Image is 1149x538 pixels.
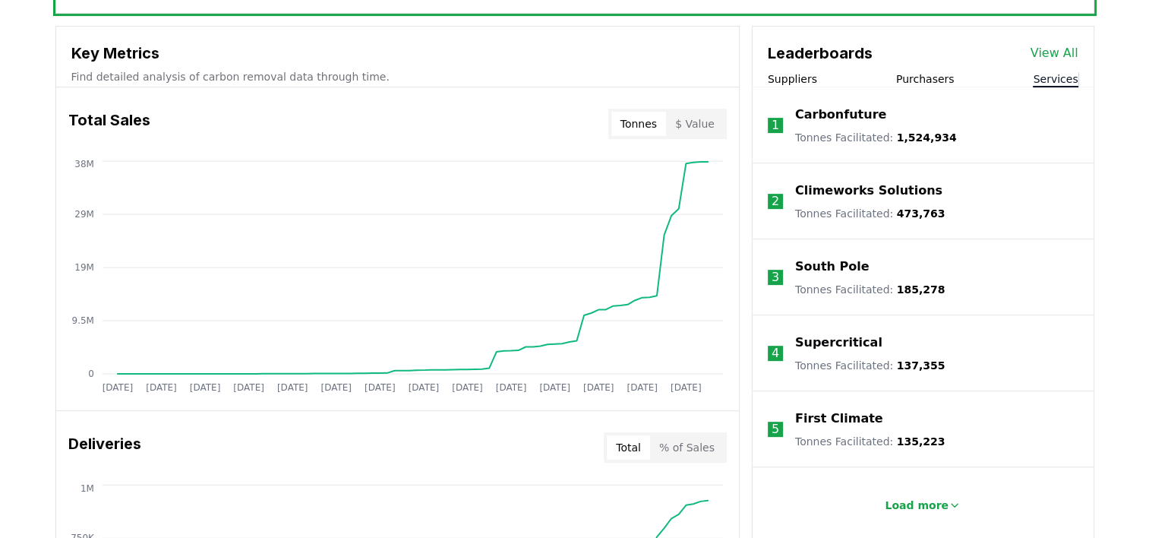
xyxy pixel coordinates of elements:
[768,42,873,65] h3: Leaderboards
[795,130,957,145] p: Tonnes Facilitated :
[452,382,483,393] tspan: [DATE]
[146,382,177,393] tspan: [DATE]
[650,435,724,460] button: % of Sales
[772,192,779,210] p: 2
[897,435,945,448] span: 135,223
[897,131,957,144] span: 1,524,934
[772,268,779,286] p: 3
[795,258,870,276] a: South Pole
[189,382,220,393] tspan: [DATE]
[795,106,886,124] a: Carbonfuture
[539,382,570,393] tspan: [DATE]
[795,358,945,373] p: Tonnes Facilitated :
[671,382,702,393] tspan: [DATE]
[611,112,666,136] button: Tonnes
[320,382,352,393] tspan: [DATE]
[495,382,526,393] tspan: [DATE]
[795,410,883,428] a: First Climate
[772,116,779,134] p: 1
[408,382,439,393] tspan: [DATE]
[277,382,308,393] tspan: [DATE]
[666,112,724,136] button: $ Value
[583,382,614,393] tspan: [DATE]
[896,71,955,87] button: Purchasers
[873,490,973,521] button: Load more
[768,71,817,87] button: Suppliers
[795,334,882,352] a: Supercritical
[897,207,945,220] span: 473,763
[795,206,945,221] p: Tonnes Facilitated :
[795,282,945,297] p: Tonnes Facilitated :
[1031,44,1078,62] a: View All
[1033,71,1078,87] button: Services
[795,434,945,449] p: Tonnes Facilitated :
[88,369,94,379] tspan: 0
[627,382,658,393] tspan: [DATE]
[365,382,396,393] tspan: [DATE]
[71,42,724,65] h3: Key Metrics
[607,435,650,460] button: Total
[233,382,264,393] tspan: [DATE]
[897,283,945,296] span: 185,278
[80,483,93,493] tspan: 1M
[772,344,779,362] p: 4
[772,420,779,438] p: 5
[74,159,94,169] tspan: 38M
[885,498,949,513] p: Load more
[795,182,942,200] a: Climeworks Solutions
[71,69,724,84] p: Find detailed analysis of carbon removal data through time.
[74,209,94,220] tspan: 29M
[897,359,945,372] span: 137,355
[74,262,94,273] tspan: 19M
[68,432,141,463] h3: Deliveries
[102,382,133,393] tspan: [DATE]
[68,109,150,139] h3: Total Sales
[71,315,93,326] tspan: 9.5M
